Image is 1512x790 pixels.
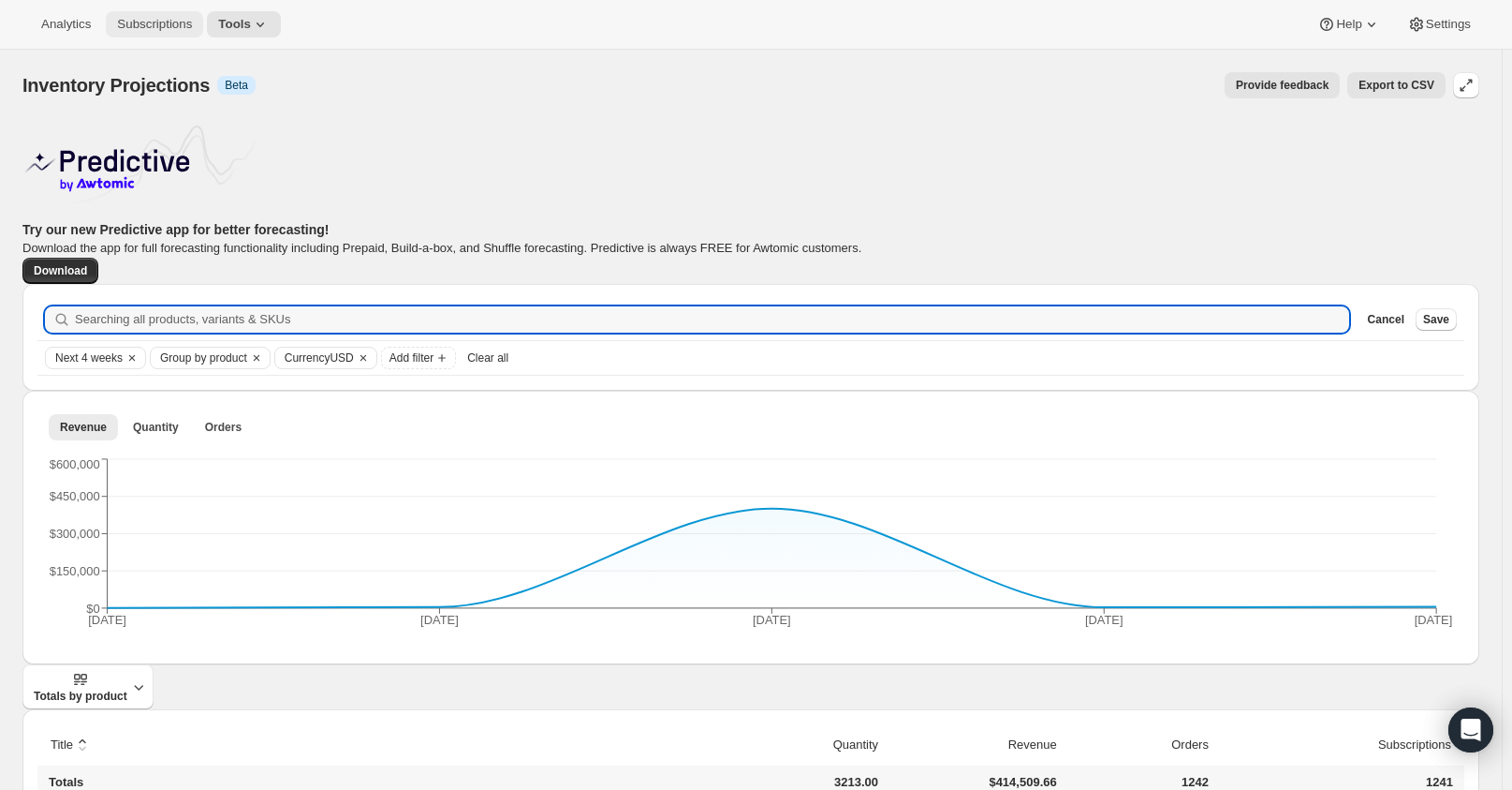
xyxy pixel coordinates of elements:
[22,222,330,237] span: Try our new Predictive app for better forecasting!
[1415,613,1453,627] tspan: [DATE]
[1085,613,1123,627] tspan: [DATE]
[49,414,118,440] button: Revenue
[48,727,95,763] button: sort descending byTitle
[753,613,791,627] tspan: [DATE]
[1306,11,1391,37] button: Help
[247,348,266,368] button: Clear
[151,348,247,368] button: Group by product
[50,489,100,503] tspan: $450,000
[987,727,1060,763] button: Revenue
[55,350,123,365] span: Next 4 weeks
[22,75,210,96] span: Inventory Projections
[1336,17,1361,32] span: Help
[420,613,459,627] tspan: [DATE]
[106,11,203,37] button: Subscriptions
[1225,72,1340,98] button: Provide feedback
[205,420,242,435] span: Orders
[60,420,107,435] span: Revenue
[50,527,100,541] tspan: $300,000
[123,348,141,368] button: Clear
[218,17,251,32] span: Tools
[1347,72,1446,98] button: Export to CSV
[34,263,87,278] span: Download
[50,564,100,578] tspan: $150,000
[460,347,516,369] button: Clear all
[1396,11,1482,37] button: Settings
[225,78,248,93] span: Beta
[75,306,1349,333] input: Searching all products, variants & SKUs
[88,613,126,627] tspan: [DATE]
[1358,78,1434,93] span: Export to CSV
[22,239,1479,258] div: Download the app for full forecasting functionality including Prepaid, Build-a-box, and Shuffle f...
[160,350,247,365] span: Group by product
[1423,312,1449,327] span: Save
[354,348,373,368] button: Clear
[1150,727,1211,763] button: Orders
[1426,17,1471,32] span: Settings
[34,670,127,704] span: Totals by product
[1368,312,1404,327] span: Cancel
[812,727,881,763] button: Quantity
[117,17,192,32] span: Subscriptions
[1448,708,1493,753] div: Open Intercom Messenger
[1416,308,1457,331] button: Save
[389,350,433,365] span: Add filter
[275,348,354,368] button: Currency ,USD
[22,258,98,284] button: Download
[46,348,123,368] button: Next 4 weeks
[30,11,102,37] button: Analytics
[1236,78,1329,93] span: Provide feedback
[285,350,354,365] span: Currency USD
[22,664,154,709] button: Totals by product
[1357,727,1454,763] button: Subscriptions
[467,350,508,365] span: Clear all
[86,602,99,616] tspan: $0
[50,457,100,471] tspan: $600,000
[41,17,91,32] span: Analytics
[37,447,1464,649] div: Revenue
[133,420,179,435] span: Quantity
[1360,308,1412,331] button: Cancel
[381,347,456,369] button: Add filter
[207,11,281,37] button: Tools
